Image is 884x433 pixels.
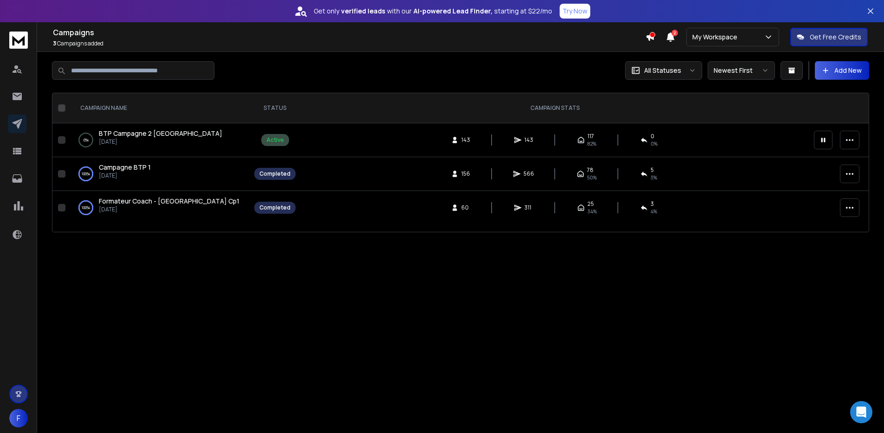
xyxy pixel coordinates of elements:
p: Get only with our starting at $22/mo [314,6,552,16]
p: [DATE] [99,172,151,179]
span: 34 % [587,208,597,215]
span: 311 [524,204,534,211]
span: 78 [587,166,594,174]
span: 4 % [651,208,657,215]
td: 100%Campagne BTP 1[DATE] [69,157,249,191]
button: Add New [815,61,869,80]
span: 2 [671,30,678,36]
span: 0 [651,133,654,140]
th: STATUS [249,93,301,123]
img: tab_domain_overview_orange.svg [25,54,32,61]
button: Newest First [708,61,775,80]
p: Campaigns added [53,40,645,47]
a: Formateur Coach - [GEOGRAPHIC_DATA] Cp1 [99,197,239,206]
p: All Statuses [644,66,681,75]
span: 117 [587,133,594,140]
span: 566 [523,170,534,178]
h1: Campaigns [53,27,645,38]
td: 0%BTP Campagne 2 [GEOGRAPHIC_DATA][DATE] [69,123,249,157]
th: CAMPAIGN STATS [301,93,808,123]
p: [DATE] [99,138,222,146]
p: 0 % [84,135,89,145]
span: 156 [461,170,471,178]
p: [DATE] [99,206,239,213]
div: Completed [259,170,290,178]
a: Campagne BTP 1 [99,163,151,172]
img: logo [9,32,28,49]
img: logo_orange.svg [15,15,22,22]
span: 82 % [587,140,596,147]
strong: verified leads [341,6,385,16]
div: Keywords by Traffic [103,55,156,61]
span: 3 [651,200,654,208]
p: My Workspace [692,32,741,42]
div: Domain Overview [35,55,83,61]
span: Formateur Coach - [GEOGRAPHIC_DATA] Cp1 [99,197,239,205]
span: 5 [651,166,654,174]
span: 25 [587,200,594,208]
img: tab_keywords_by_traffic_grey.svg [92,54,100,61]
button: F [9,409,28,427]
strong: AI-powered Lead Finder, [413,6,492,16]
span: 50 % [587,174,597,181]
p: 100 % [82,203,90,212]
p: 100 % [82,169,90,178]
div: Completed [259,204,290,211]
div: v 4.0.25 [26,15,45,22]
a: BTP Campagne 2 [GEOGRAPHIC_DATA] [99,129,222,138]
button: Get Free Credits [790,28,868,46]
p: Try Now [562,6,587,16]
div: Active [266,136,284,144]
span: 143 [461,136,471,144]
td: 100%Formateur Coach - [GEOGRAPHIC_DATA] Cp1[DATE] [69,191,249,225]
img: website_grey.svg [15,24,22,32]
p: Get Free Credits [810,32,861,42]
button: Try Now [560,4,590,19]
div: Domain: [URL] [24,24,66,32]
th: CAMPAIGN NAME [69,93,249,123]
span: 60 [461,204,471,211]
span: 0 % [651,140,658,147]
span: 143 [524,136,534,144]
span: 3 [53,39,56,47]
span: 3 % [651,174,657,181]
div: Open Intercom Messenger [850,401,872,423]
